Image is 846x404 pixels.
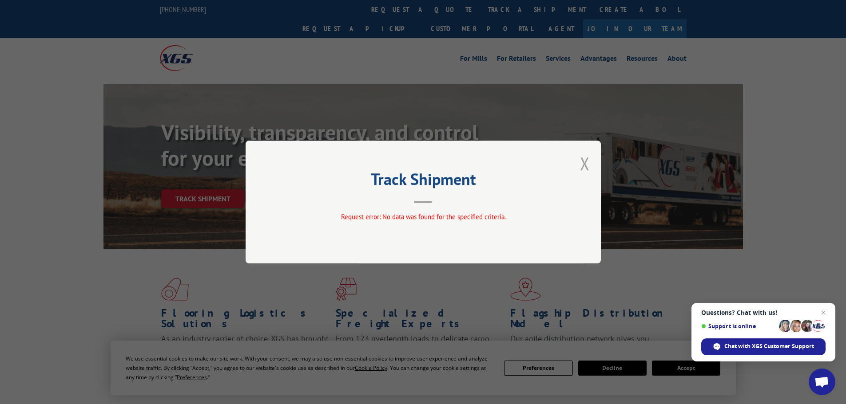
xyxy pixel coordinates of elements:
h2: Track Shipment [290,173,556,190]
span: Support is online [701,323,776,329]
span: Request error: No data was found for the specified criteria. [341,212,505,221]
button: Close modal [580,152,590,175]
span: Questions? Chat with us! [701,309,826,316]
a: Open chat [809,369,835,395]
span: Chat with XGS Customer Support [724,342,814,350]
span: Chat with XGS Customer Support [701,338,826,355]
